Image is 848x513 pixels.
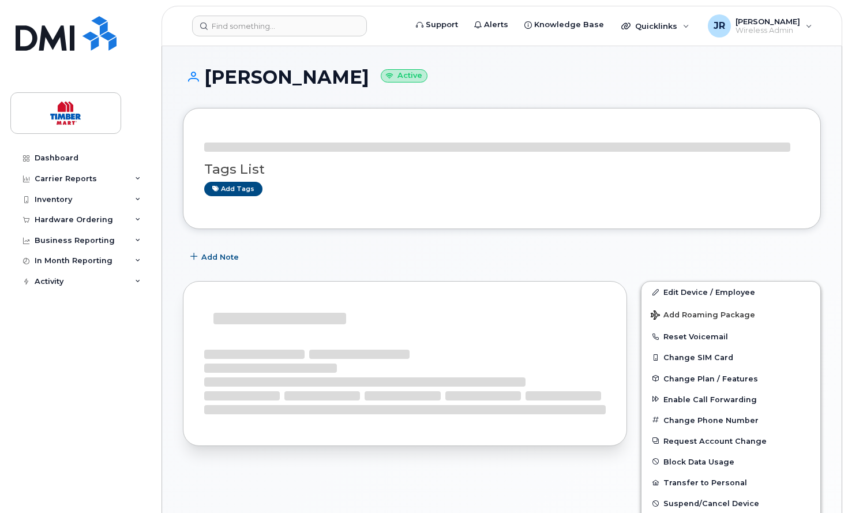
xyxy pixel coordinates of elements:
[204,182,262,196] a: Add tags
[201,252,239,263] span: Add Note
[641,472,820,493] button: Transfer to Personal
[641,302,820,326] button: Add Roaming Package
[183,67,821,87] h1: [PERSON_NAME]
[641,430,820,451] button: Request Account Change
[663,499,759,508] span: Suspend/Cancel Device
[641,326,820,347] button: Reset Voicemail
[641,347,820,368] button: Change SIM Card
[183,246,249,267] button: Add Note
[204,162,800,177] h3: Tags List
[641,410,820,430] button: Change Phone Number
[381,69,427,83] small: Active
[663,395,757,403] span: Enable Call Forwarding
[641,451,820,472] button: Block Data Usage
[651,310,755,321] span: Add Roaming Package
[641,368,820,389] button: Change Plan / Features
[641,389,820,410] button: Enable Call Forwarding
[663,374,758,383] span: Change Plan / Features
[641,282,820,302] a: Edit Device / Employee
